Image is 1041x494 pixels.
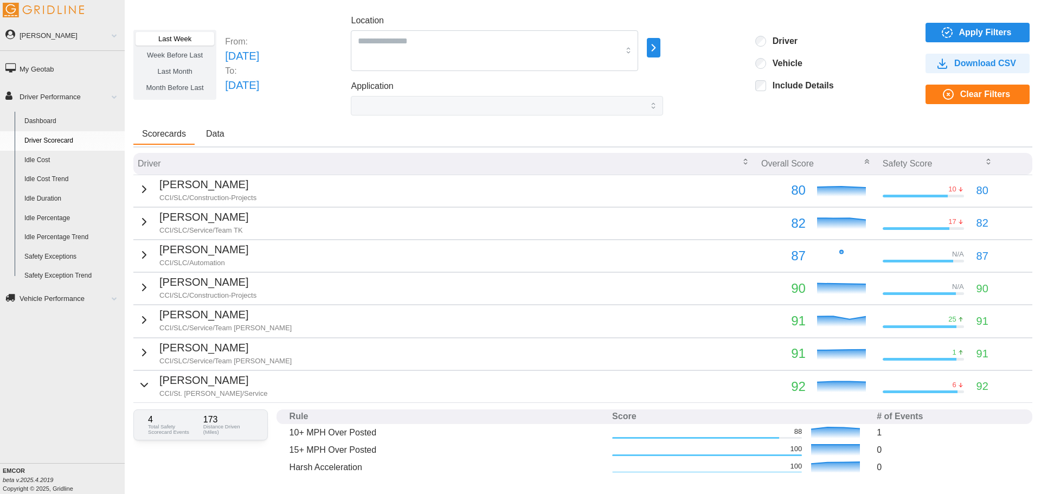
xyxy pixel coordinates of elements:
a: Idle Percentage [20,209,125,228]
p: 87 [761,246,806,266]
i: beta v.2025.4.2019 [3,477,53,483]
p: 173 [203,415,253,424]
p: [PERSON_NAME] [159,372,267,389]
p: 10+ MPH Over Posted [290,426,603,439]
p: 6 [952,380,956,390]
p: 1 [877,426,1019,439]
p: CCI/SLC/Service/Team TK [159,226,248,235]
span: Last Week [158,35,191,43]
button: [PERSON_NAME]CCI/SLC/Automation [138,241,248,268]
p: CCI/SLC/Service/Team [PERSON_NAME] [159,323,292,333]
p: 80 [761,180,806,201]
span: Week Before Last [147,51,203,59]
p: 17 [948,217,956,227]
a: Safety Exception Trend [20,266,125,286]
button: [PERSON_NAME]CCI/SLC/Service/Team TK [138,209,248,235]
p: [PERSON_NAME] [159,339,292,356]
p: 1 [952,348,956,357]
p: N/A [952,282,964,292]
span: Last Month [157,67,192,75]
label: Driver [766,36,798,47]
button: Download CSV [926,54,1030,73]
p: 82 [761,213,806,234]
a: Safety Exceptions [20,247,125,267]
p: 90 [761,278,806,299]
button: [PERSON_NAME]CCI/SLC/Service/Team [PERSON_NAME] [138,306,292,333]
span: Data [206,130,224,138]
label: Application [351,80,393,93]
label: Vehicle [766,58,802,69]
th: # of Events [872,409,1024,424]
p: Driver [138,157,161,170]
p: CCI/SLC/Construction-Projects [159,193,256,203]
p: CCI/SLC/Construction-Projects [159,291,256,300]
p: From: [225,35,259,48]
label: Include Details [766,80,834,91]
a: Idle Percentage Trend [20,228,125,247]
b: EMCOR [3,467,25,474]
p: 91 [976,313,988,330]
span: Download CSV [954,54,1016,73]
p: 90 [976,280,988,297]
p: [PERSON_NAME] [159,306,292,323]
p: 15+ MPH Over Posted [290,444,603,456]
button: Clear Filters [926,85,1030,104]
a: Idle Duration [20,189,125,209]
button: [PERSON_NAME]CCI/SLC/Construction-Projects [138,274,256,300]
p: Safety Score [883,157,933,170]
p: 91 [761,343,806,364]
p: Total Safety Scorecard Events [148,424,198,434]
p: 100 [790,461,802,471]
p: To: [225,65,259,77]
th: Rule [285,409,608,424]
p: 10 [948,184,956,194]
p: 87 [976,248,988,265]
p: [DATE] [225,77,259,94]
p: 0 [877,461,1019,473]
label: Location [351,14,384,28]
p: N/A [952,249,964,259]
p: 92 [761,376,806,397]
button: Apply Filters [926,23,1030,42]
span: Apply Filters [959,23,1012,42]
button: [PERSON_NAME]CCI/SLC/Service/Team [PERSON_NAME] [138,339,292,366]
p: CCI/SLC/Service/Team [PERSON_NAME] [159,356,292,366]
p: [PERSON_NAME] [159,209,248,226]
p: Distance Driven (Miles) [203,424,253,434]
p: [PERSON_NAME] [159,274,256,291]
span: Scorecards [142,130,186,138]
p: 0 [877,444,1019,456]
p: [PERSON_NAME] [159,176,256,193]
p: [PERSON_NAME] [159,241,248,258]
span: Clear Filters [960,85,1010,104]
p: 4 [148,415,198,424]
p: 88 [794,427,802,437]
p: CCI/SLC/Automation [159,258,248,268]
button: [PERSON_NAME]CCI/St. [PERSON_NAME]/Service [138,372,267,399]
p: 80 [976,182,988,199]
th: Score [608,409,872,424]
button: [PERSON_NAME]CCI/SLC/Construction-Projects [138,176,256,203]
p: 91 [976,345,988,362]
div: Copyright © 2025, Gridline [3,466,125,493]
a: Idle Cost Trend [20,170,125,189]
p: CCI/St. [PERSON_NAME]/Service [159,389,267,399]
a: Idle Cost [20,151,125,170]
p: 82 [976,215,988,232]
span: Month Before Last [146,84,204,92]
p: 25 [948,315,956,324]
p: 100 [790,444,802,454]
a: Driver Scorecard [20,131,125,151]
p: Harsh Acceleration [290,461,603,473]
p: [DATE] [225,48,259,65]
a: Dashboard [20,112,125,131]
p: 91 [761,311,806,331]
img: Gridline [3,3,84,17]
p: Overall Score [761,157,814,170]
p: 92 [976,378,988,395]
